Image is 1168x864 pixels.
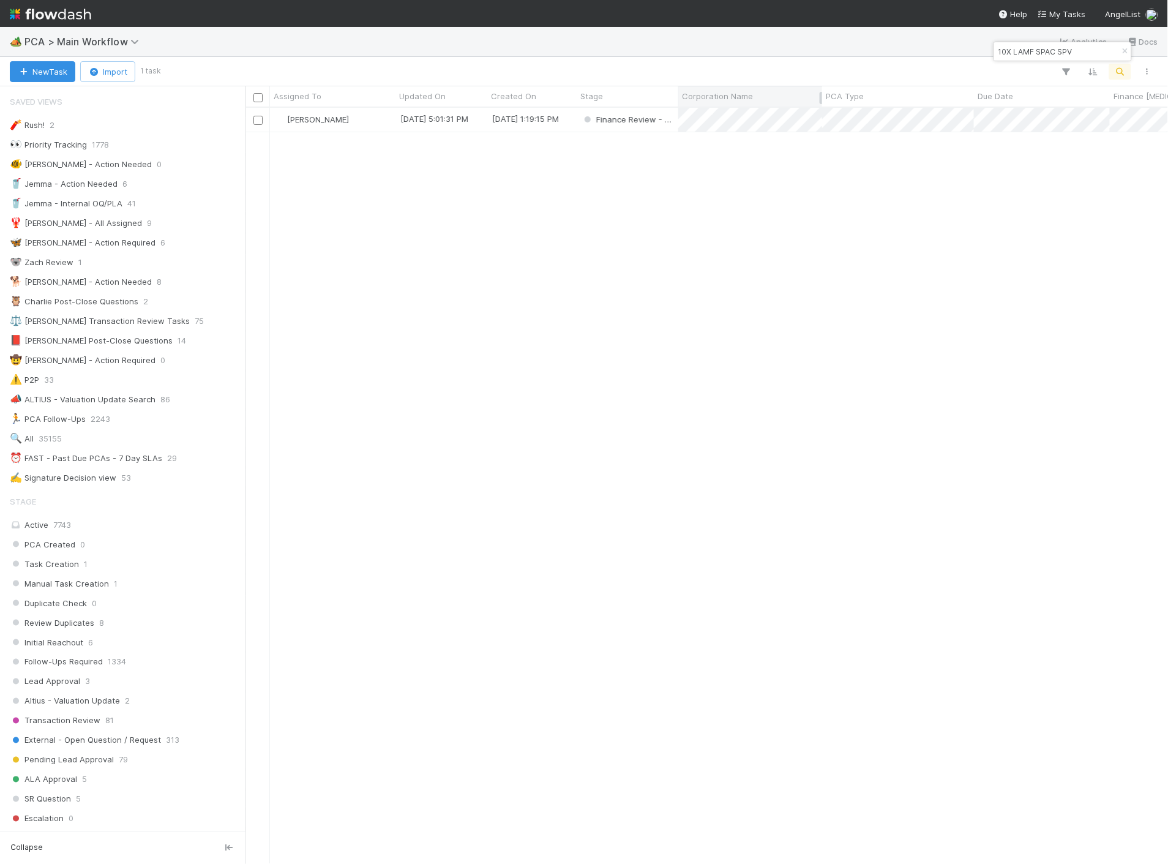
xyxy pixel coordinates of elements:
span: 2 [125,694,130,709]
span: 1778 [92,137,109,152]
span: AngelList [1106,9,1141,19]
small: 1 task [140,66,161,77]
span: Due Date [978,90,1013,102]
span: 8 [157,274,162,290]
span: 9 [147,216,152,231]
span: 3 [85,674,90,689]
div: FAST - Past Due PCAs - 7 Day SLAs [10,451,162,466]
span: 0 [160,353,165,368]
span: Corporation Name [682,90,753,102]
span: Task Creation [10,557,79,572]
span: ⚖️ [10,315,22,326]
span: 🦞 [10,217,22,228]
span: Follow-Ups Required [10,655,103,670]
input: Toggle All Rows Selected [253,93,263,102]
span: 2 [143,294,148,309]
span: PCA Type [826,90,864,102]
span: Altius - Valuation Update [10,694,120,709]
span: 0 [69,811,73,827]
div: [DATE] 5:01:31 PM [400,113,468,125]
div: Help [998,8,1028,20]
span: Finance Review - Backlog (Finance) [596,115,733,124]
div: [DATE] 1:19:15 PM [492,113,559,125]
span: 🐕 [10,276,22,287]
span: 1 [84,557,88,572]
span: Initial Reachout [10,635,83,650]
span: PCA > Main Workflow [24,36,145,48]
span: 0 [157,157,162,172]
div: Jemma - Internal OQ/PLA [10,196,122,211]
span: 🧨 [10,119,22,130]
span: SR Question [10,792,71,807]
span: Updated On [399,90,446,102]
span: 🐠 [10,159,22,169]
span: Created On [491,90,536,102]
span: 5 [82,772,87,787]
div: [PERSON_NAME] Transaction Review Tasks [10,314,190,329]
span: ✍️ [10,472,22,483]
span: Saved Views [10,89,62,114]
a: Docs [1127,34,1158,49]
span: 75 [195,314,204,329]
span: 🥤 [10,178,22,189]
span: ⏰ [10,453,22,463]
div: Jemma - Action Needed [10,176,118,192]
span: Stage [580,90,603,102]
span: 2 [50,118,54,133]
img: logo-inverted-e16ddd16eac7371096b0.svg [10,4,91,24]
div: Rush! [10,118,45,133]
div: [PERSON_NAME] - Action Needed [10,274,152,290]
span: Duplicate Check [10,596,87,611]
span: 86 [160,392,170,407]
div: Priority Tracking [10,137,87,152]
span: 2243 [91,411,110,427]
div: [PERSON_NAME] - Action Required [10,353,155,368]
span: 🐨 [10,257,22,267]
span: External - Open Question / Request [10,733,161,748]
span: 1334 [108,655,126,670]
span: 33 [44,372,54,388]
span: 6 [160,235,165,250]
span: 📣 [10,394,22,404]
span: 7743 [53,520,71,530]
span: 👀 [10,139,22,149]
span: 📕 [10,335,22,345]
span: PCA Created [10,537,75,552]
span: 1 [78,255,82,270]
div: P2P [10,372,39,388]
span: 0 [92,596,97,611]
span: Lead Approval [10,674,80,689]
span: 6 [122,176,127,192]
span: 14 [178,333,186,348]
input: Search... [996,44,1118,59]
span: 41 [127,196,136,211]
div: Signature Decision view [10,470,116,486]
span: 53 [121,470,131,486]
span: 🏕️ [10,36,22,47]
div: Zach Review [10,255,73,270]
span: 0 [80,537,85,552]
span: 🦋 [10,237,22,247]
span: Escalation [10,811,64,827]
div: Active [10,517,242,533]
span: Collapse [10,843,43,854]
span: Transaction Review [10,713,100,729]
span: 🦉 [10,296,22,306]
span: ⚠️ [10,374,22,385]
span: Review Duplicates [10,615,94,631]
span: 313 [166,733,179,748]
span: 79 [119,753,128,768]
span: 1 [114,576,118,592]
button: NewTask [10,61,75,82]
span: Assigned To [274,90,321,102]
div: Charlie Post-Close Questions [10,294,138,309]
div: [PERSON_NAME] Post-Close Questions [10,333,173,348]
div: All [10,431,34,446]
span: ALA Approval [10,772,77,787]
span: My Tasks [1038,9,1086,19]
span: Manual Task Creation [10,576,109,592]
div: [PERSON_NAME] - Action Required [10,235,155,250]
button: Import [80,61,135,82]
div: [PERSON_NAME] - All Assigned [10,216,142,231]
span: 🔍 [10,433,22,443]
